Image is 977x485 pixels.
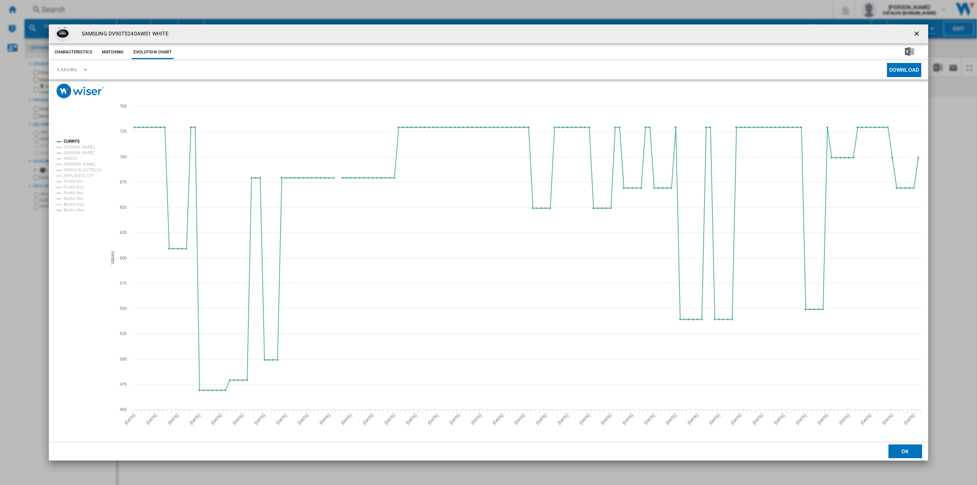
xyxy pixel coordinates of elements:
tspan: ARGOS [64,156,78,161]
tspan: [DATE] [275,413,288,425]
tspan: [DATE] [773,413,786,425]
tspan: [DATE] [795,413,808,425]
tspan: [DATE] [362,413,374,425]
tspan: 600 [120,256,127,260]
button: getI18NText('BUTTONS.CLOSE_DIALOG') [910,26,925,42]
tspan: Profile Min [64,179,83,184]
tspan: [DATE] [384,413,396,425]
tspan: 625 [120,230,127,235]
tspan: [DATE] [665,413,677,425]
tspan: [DATE] [643,413,656,425]
tspan: [DATE] [708,413,721,425]
tspan: 700 [120,155,127,159]
tspan: Values [110,251,115,264]
tspan: [DATE] [405,413,418,425]
tspan: [DOMAIN_NAME] [64,145,95,149]
tspan: 725 [120,129,127,134]
tspan: Market Avg [64,202,84,206]
tspan: 450 [120,407,127,412]
tspan: [DOMAIN_NAME] [64,151,95,155]
tspan: [PERSON_NAME] [64,162,95,166]
tspan: [DATE] [600,413,613,425]
tspan: [DATE] [513,413,526,425]
tspan: [DATE] [751,413,764,425]
tspan: APPLIANCE CITY [64,174,95,178]
h4: SAMSUNG DV90T5240AWS1 WHITE [78,30,169,38]
tspan: [DATE] [189,413,201,425]
tspan: [DATE] [210,413,223,425]
tspan: 500 [120,357,127,361]
tspan: 475 [120,382,127,387]
tspan: [DATE] [297,413,310,425]
tspan: Market Min [64,197,83,201]
tspan: [DATE] [167,413,180,425]
tspan: [DATE] [145,413,158,425]
img: excel-24x24.png [905,47,914,56]
tspan: [DATE] [124,413,136,425]
tspan: [DATE] [448,413,461,425]
div: 6 Months [57,67,77,73]
tspan: [DATE] [882,413,894,425]
tspan: [DATE] [427,413,439,425]
button: Download in Excel [893,45,926,59]
tspan: [DATE] [492,413,505,425]
tspan: [DATE] [730,413,743,425]
img: 8135427_R_Z001A [55,26,70,42]
tspan: 675 [120,180,127,184]
tspan: [DATE] [340,413,353,425]
tspan: CURRYS [64,139,80,143]
tspan: Profile Avg [64,185,83,189]
tspan: [DATE] [557,413,569,425]
tspan: [DATE] [470,413,483,425]
tspan: 750 [120,104,127,108]
tspan: Market Max [64,208,84,212]
tspan: [DATE] [903,413,916,425]
tspan: 650 [120,205,127,209]
img: logo_wiser_300x94.png [56,84,104,98]
button: OK [888,445,922,458]
button: Evolution chart [132,45,174,59]
tspan: Profile Max [64,191,84,195]
tspan: [DATE] [535,413,548,425]
button: Download [887,63,921,77]
tspan: [DATE] [578,413,591,425]
tspan: 550 [120,306,127,311]
tspan: [DATE] [838,413,851,425]
tspan: 575 [120,281,127,285]
tspan: [DATE] [232,413,245,425]
tspan: [DATE] [622,413,634,425]
tspan: [DATE] [687,413,699,425]
button: Characteristics [53,45,94,59]
md-dialog: Product popup [49,24,928,461]
ng-md-icon: getI18NText('BUTTONS.CLOSE_DIALOG') [913,30,922,39]
tspan: [DATE] [860,413,872,425]
tspan: 525 [120,331,127,336]
tspan: MARKS ELECTRICAL [64,168,102,172]
button: Matching [96,45,130,59]
tspan: [DATE] [319,413,331,425]
tspan: [DATE] [254,413,266,425]
tspan: [DATE] [817,413,829,425]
